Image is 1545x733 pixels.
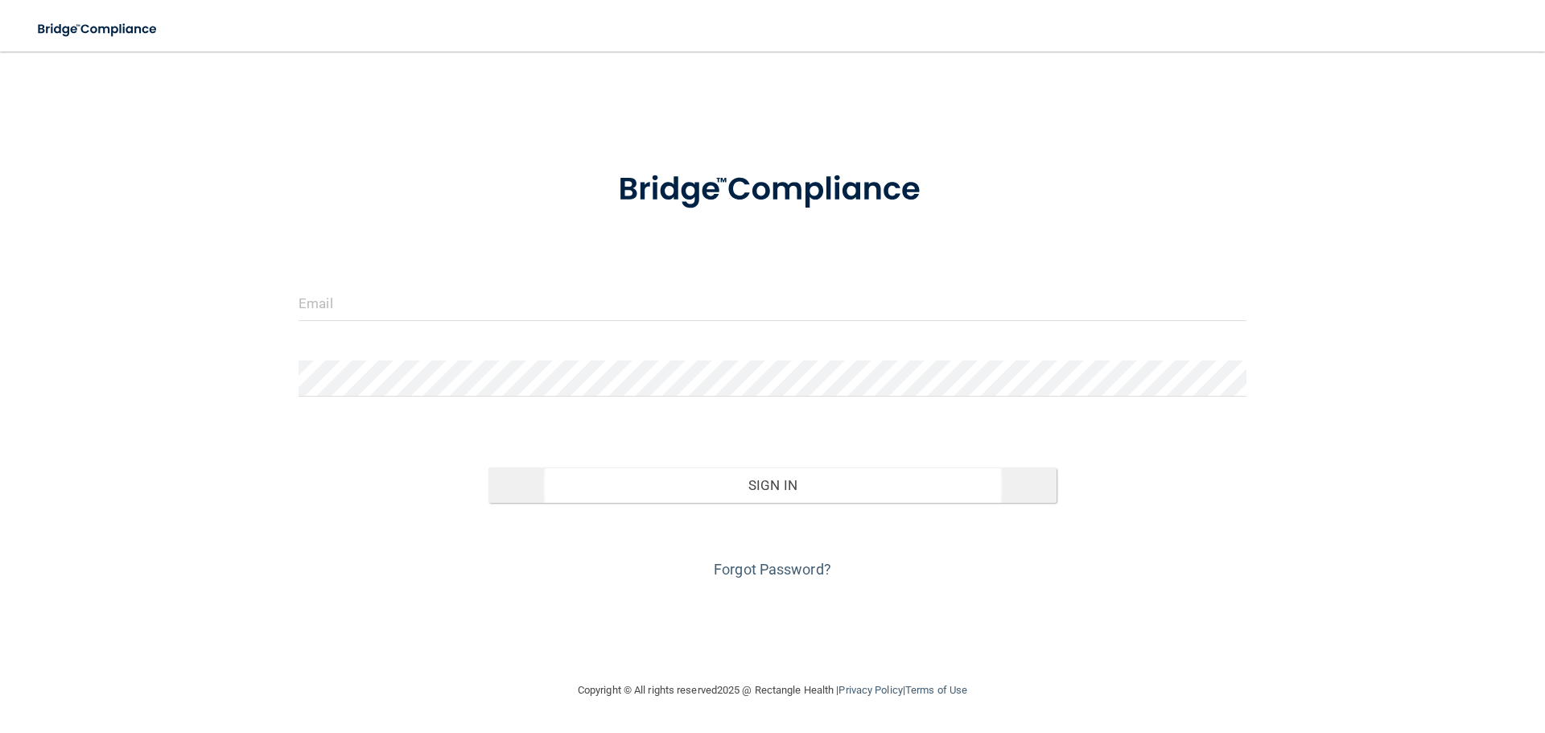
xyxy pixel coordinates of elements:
[838,684,902,696] a: Privacy Policy
[299,285,1246,321] input: Email
[488,467,1057,503] button: Sign In
[24,13,172,46] img: bridge_compliance_login_screen.278c3ca4.svg
[585,148,960,232] img: bridge_compliance_login_screen.278c3ca4.svg
[479,665,1066,716] div: Copyright © All rights reserved 2025 @ Rectangle Health | |
[905,684,967,696] a: Terms of Use
[714,561,831,578] a: Forgot Password?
